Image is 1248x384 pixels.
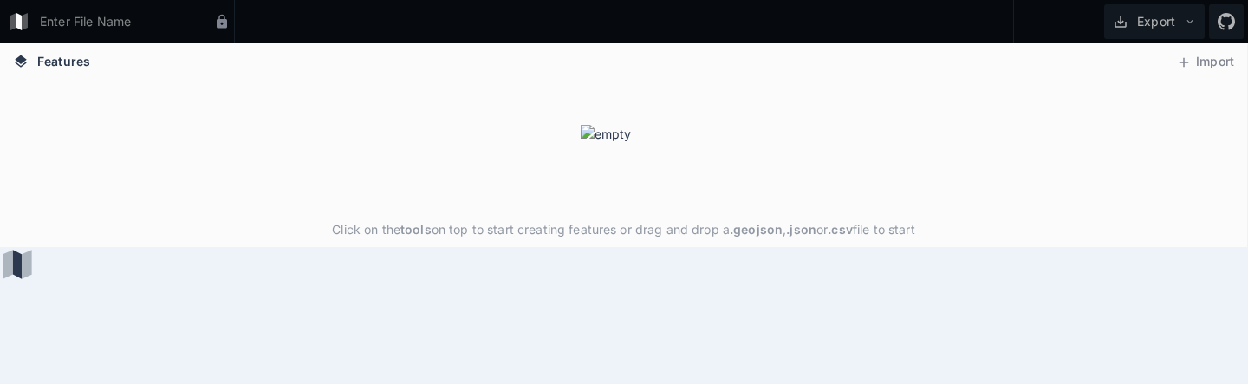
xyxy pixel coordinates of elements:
[37,52,90,70] span: Features
[581,125,667,212] img: empty
[730,222,783,237] strong: .geojson
[1104,4,1205,39] button: Export
[1167,49,1243,76] button: Import
[400,222,432,237] strong: tools
[828,222,853,237] strong: .csv
[786,222,816,237] strong: .json
[332,220,914,238] p: Click on the on top to start creating features or drag and drop a , or file to start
